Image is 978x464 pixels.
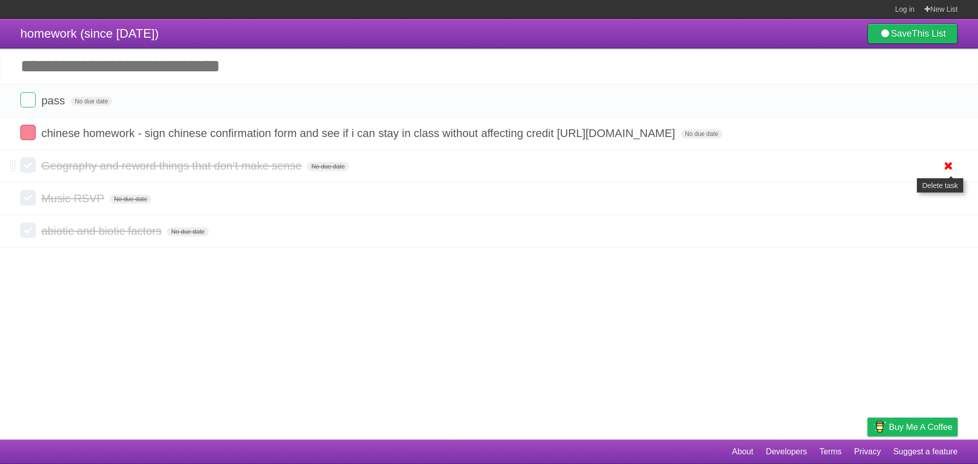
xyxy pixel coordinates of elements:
[873,418,886,435] img: Buy me a coffee
[893,442,958,461] a: Suggest a feature
[41,94,67,107] span: pass
[732,442,753,461] a: About
[41,159,304,172] span: Geography and reword things that don’t make sense
[867,23,958,44] a: SaveThis List
[20,92,36,107] label: Done
[167,227,208,236] span: No due date
[20,157,36,173] label: Done
[681,129,722,139] span: No due date
[41,225,164,237] span: abiotic and biotic factors
[889,418,953,436] span: Buy me a coffee
[20,190,36,205] label: Done
[820,442,842,461] a: Terms
[20,223,36,238] label: Done
[766,442,807,461] a: Developers
[20,125,36,140] label: Done
[71,97,112,106] span: No due date
[854,442,881,461] a: Privacy
[307,162,348,171] span: No due date
[20,26,159,40] span: homework (since [DATE])
[41,192,106,205] span: Music RSVP
[110,195,151,204] span: No due date
[867,418,958,436] a: Buy me a coffee
[912,29,946,39] b: This List
[41,127,677,140] span: chinese homework - sign chinese confirmation form and see if i can stay in class without affectin...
